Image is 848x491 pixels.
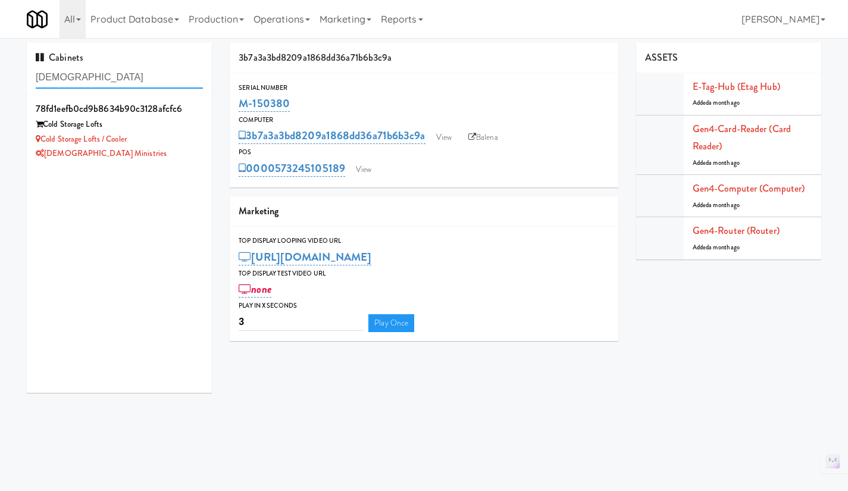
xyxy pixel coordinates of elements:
span: a month ago [709,98,740,107]
span: Marketing [239,204,279,218]
span: Cabinets [36,51,83,64]
span: ASSETS [645,51,678,64]
a: 3b7a3a3bd8209a1868dd36a71b6b3c9a [239,127,425,144]
span: Added [693,243,740,252]
li: 78fd1eefb0cd9b8634b90c3128afcfc6Cold Storage Lofts Cold Storage Lofts / Cooler[DEMOGRAPHIC_DATA] ... [27,95,212,166]
span: a month ago [709,201,740,209]
div: 3b7a3a3bd8209a1868dd36a71b6b3c9a [230,43,618,73]
a: Gen4-card-reader (Card Reader) [693,122,791,154]
a: Balena [462,129,504,146]
a: 0000573245105189 [239,160,345,177]
div: POS [239,146,609,158]
a: E-tag-hub (Etag Hub) [693,80,780,93]
a: Gen4-router (Router) [693,224,780,237]
input: Search cabinets [36,67,203,89]
a: Gen4-computer (Computer) [693,182,805,195]
a: View [430,129,458,146]
div: Top Display Test Video Url [239,268,609,280]
span: a month ago [709,158,740,167]
a: [URL][DOMAIN_NAME] [239,249,371,265]
div: Serial Number [239,82,609,94]
div: Play in X seconds [239,300,609,312]
a: M-150380 [239,95,290,112]
div: Top Display Looping Video Url [239,235,609,247]
div: 78fd1eefb0cd9b8634b90c3128afcfc6 [36,100,203,118]
span: Added [693,201,740,209]
a: [DEMOGRAPHIC_DATA] Ministries [36,148,167,159]
div: Computer [239,114,609,126]
span: a month ago [709,243,740,252]
a: Play Once [368,314,414,332]
span: Added [693,98,740,107]
a: View [350,161,377,179]
a: Cold Storage Lofts / Cooler [36,133,127,145]
span: Added [693,158,740,167]
img: Micromart [27,9,48,30]
a: none [239,281,271,298]
div: Cold Storage Lofts [36,117,203,132]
